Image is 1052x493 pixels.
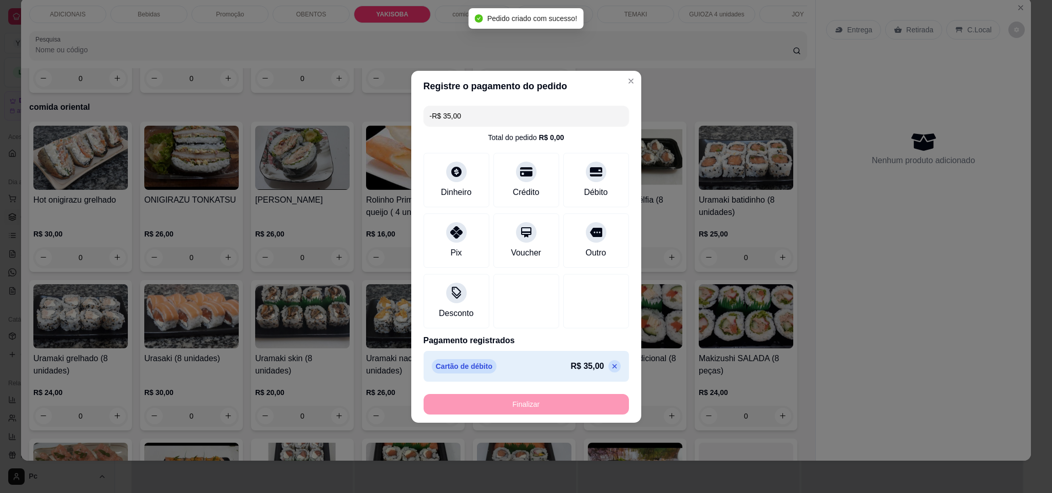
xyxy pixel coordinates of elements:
div: Voucher [511,247,541,259]
div: Dinheiro [441,186,472,199]
span: Pedido criado com sucesso! [487,14,577,23]
div: R$ 0,00 [539,132,564,143]
p: R$ 35,00 [571,360,604,372]
header: Registre o pagamento do pedido [411,71,641,102]
span: check-circle [475,14,483,23]
button: Close [623,73,639,89]
div: Desconto [439,307,474,320]
div: Débito [584,186,607,199]
div: Outro [585,247,606,259]
p: Pagamento registrados [424,334,629,347]
div: Total do pedido [488,132,564,143]
p: Cartão de débito [432,359,496,373]
input: Ex.: hambúrguer de cordeiro [430,106,623,126]
div: Pix [450,247,462,259]
div: Crédito [513,186,540,199]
